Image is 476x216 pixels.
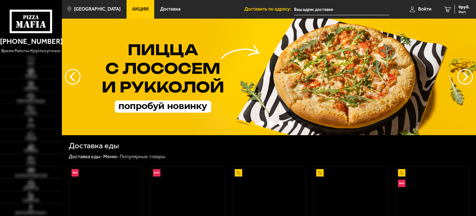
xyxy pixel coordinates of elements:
button: точки переключения [259,121,264,126]
button: предыдущий [457,69,473,85]
h1: Доставка еды [69,142,119,150]
span: 0 руб. [459,5,470,9]
span: Акции [132,7,149,11]
div: Популярные товары [120,154,165,160]
img: Новинка [153,169,160,177]
span: Войти [418,7,432,11]
span: Доставить по адресу: [244,7,294,11]
button: точки переключения [250,121,255,126]
button: следующий [65,69,81,85]
a: Доставка еды- [69,154,102,159]
button: точки переключения [288,121,293,126]
span: 0 шт. [459,10,470,14]
img: Акционный [235,169,242,177]
a: Меню- [103,154,119,159]
img: Новинка [72,169,79,177]
img: Акционный [316,169,324,177]
input: Ваш адрес доставки [294,4,389,15]
span: [GEOGRAPHIC_DATA] [74,7,121,11]
img: Акционный [398,169,405,177]
span: Доставка [160,7,181,11]
button: точки переключения [279,121,283,126]
img: Новинка [398,180,405,187]
button: точки переключения [269,121,274,126]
